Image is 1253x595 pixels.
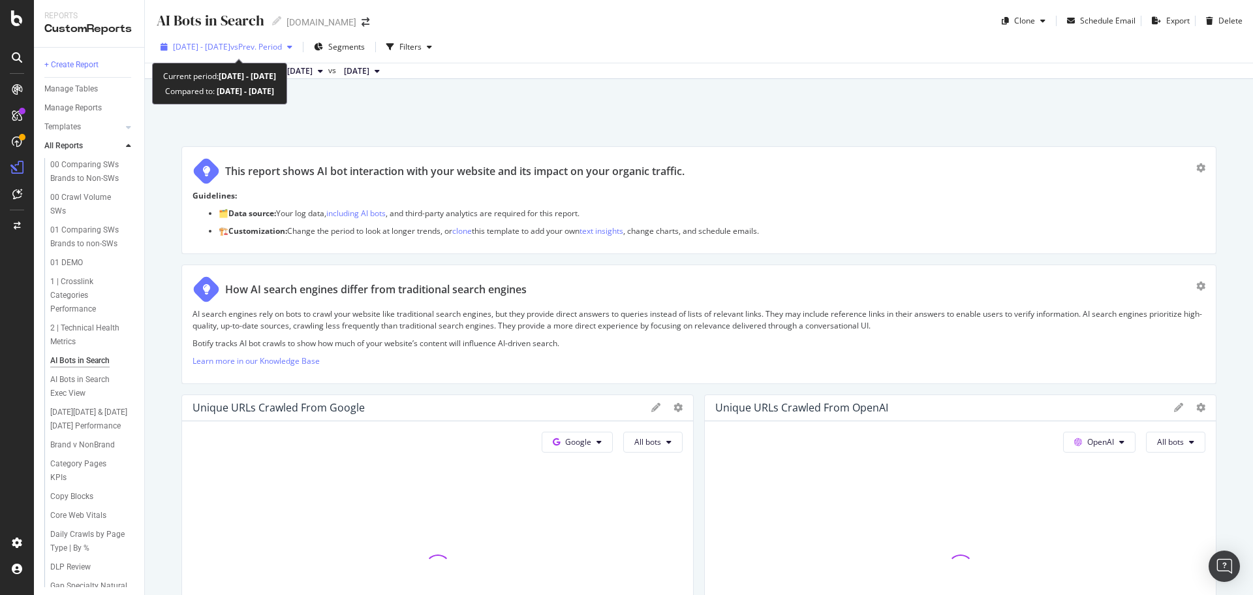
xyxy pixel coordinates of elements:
div: All Reports [44,139,83,153]
div: gear [1196,281,1205,291]
a: 01 DEMO [50,256,135,270]
a: Brand v NonBrand [50,438,135,452]
div: Daily Crawls by Page Type | By % [50,528,127,555]
a: 2 | Technical Health Metrics [50,321,135,349]
button: Schedule Email [1062,10,1136,31]
div: 00 Comparing SWs Brands to Non-SWs [50,158,128,185]
div: Brand v NonBrand [50,438,115,452]
div: + Create Report [44,58,99,72]
button: Export [1147,10,1190,31]
button: All bots [623,432,683,453]
span: vs Prev. Period [230,41,282,52]
div: Core Web Vitals [50,509,106,523]
div: Templates [44,120,81,134]
p: AI search engines rely on bots to crawl your website like traditional search engines, but they pr... [193,308,1205,330]
a: Daily Crawls by Page Type | By % [50,528,135,555]
div: This report shows AI bot interaction with your website and its impact on your organic traffic. [225,164,685,179]
div: DLP Review [50,560,91,574]
a: text insights [580,225,623,236]
p: 🏗️ Change the period to look at longer trends, or this template to add your own , change charts, ... [219,225,1205,236]
i: Edit report name [272,16,281,25]
button: [DATE] - [DATE]vsPrev. Period [155,37,298,57]
p: Botify tracks AI bot crawls to show how much of your website’s content will influence AI-driven s... [193,338,1205,349]
div: Compared to: [165,84,274,99]
div: How AI search engines differ from traditional search engines [225,282,527,297]
a: DLP Review [50,560,135,574]
a: All Reports [44,139,122,153]
a: Manage Tables [44,82,135,96]
a: Templates [44,120,122,134]
div: Manage Tables [44,82,98,96]
div: [DOMAIN_NAME] [286,16,356,29]
div: 2 | Technical Health Metrics [50,321,125,349]
div: Current period: [163,69,276,84]
div: Category Pages KPIs [50,457,123,485]
div: Filters [399,41,422,52]
a: 01 Comparing SWs Brands to non-SWs [50,223,135,251]
div: This report shows AI bot interaction with your website and its impact on your organic traffic.Gui... [181,146,1216,254]
button: Delete [1201,10,1243,31]
button: OpenAI [1063,432,1136,453]
div: arrow-right-arrow-left [362,18,369,27]
div: Open Intercom Messenger [1209,551,1240,582]
div: Unique URLs Crawled from OpenAI [715,401,888,414]
div: AI Bots in Search [155,10,264,31]
a: Core Web Vitals [50,509,135,523]
a: Manage Reports [44,101,135,115]
strong: Guidelines: [193,190,237,201]
a: 00 Comparing SWs Brands to Non-SWs [50,158,135,185]
span: OpenAI [1087,436,1114,447]
div: Unique URLs Crawled from Google [193,401,365,414]
div: Reports [44,10,134,22]
span: 2025 Jul. 2nd [287,65,313,77]
button: [DATE] [282,63,328,79]
div: CustomReports [44,22,134,37]
strong: Customization: [228,225,287,236]
div: 01 DEMO [50,256,83,270]
div: 1 | Crosslink Categories Performance [50,275,127,316]
button: Clone [997,10,1051,31]
p: 🗂️ Your log data, , and third-party analytics are required for this report. [219,208,1205,219]
span: Segments [328,41,365,52]
a: clone [452,225,472,236]
a: [DATE][DATE] & [DATE][DATE] Performance [50,406,135,433]
b: [DATE] - [DATE] [219,71,276,82]
a: AI Bots in Search Exec View [50,373,135,400]
div: Black Friday & Cyber Monday Performance [50,406,128,433]
a: Learn more in our Knowledge Base [193,355,320,366]
div: Clone [1014,15,1035,26]
button: All bots [1146,432,1205,453]
div: AI Bots in Search Exec View [50,373,125,400]
button: Google [542,432,613,453]
button: [DATE] [339,63,385,79]
span: [DATE] - [DATE] [173,41,230,52]
span: All bots [634,436,661,447]
a: 1 | Crosslink Categories Performance [50,275,135,316]
span: vs [328,65,339,76]
button: Segments [309,37,370,57]
div: Manage Reports [44,101,102,115]
a: + Create Report [44,58,135,72]
button: Filters [381,37,437,57]
div: 00 Crawl Volume SWs [50,191,123,218]
strong: Data source: [228,208,276,219]
a: AI Bots in Search [50,354,135,368]
div: Export [1166,15,1190,26]
span: Google [565,436,591,447]
a: Category Pages KPIs [50,457,135,485]
b: [DATE] - [DATE] [215,86,274,97]
div: AI Bots in Search [50,354,110,368]
a: including AI bots [326,208,386,219]
a: Copy Blocks [50,490,135,504]
div: Delete [1218,15,1243,26]
a: 00 Crawl Volume SWs [50,191,135,218]
div: 01 Comparing SWs Brands to non-SWs [50,223,128,251]
div: gear [1196,163,1205,172]
span: 2025 May. 7th [344,65,369,77]
div: How AI search engines differ from traditional search enginesAI search engines rely on bots to cra... [181,265,1216,384]
span: All bots [1157,436,1184,447]
div: Schedule Email [1080,15,1136,26]
div: Copy Blocks [50,490,93,504]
